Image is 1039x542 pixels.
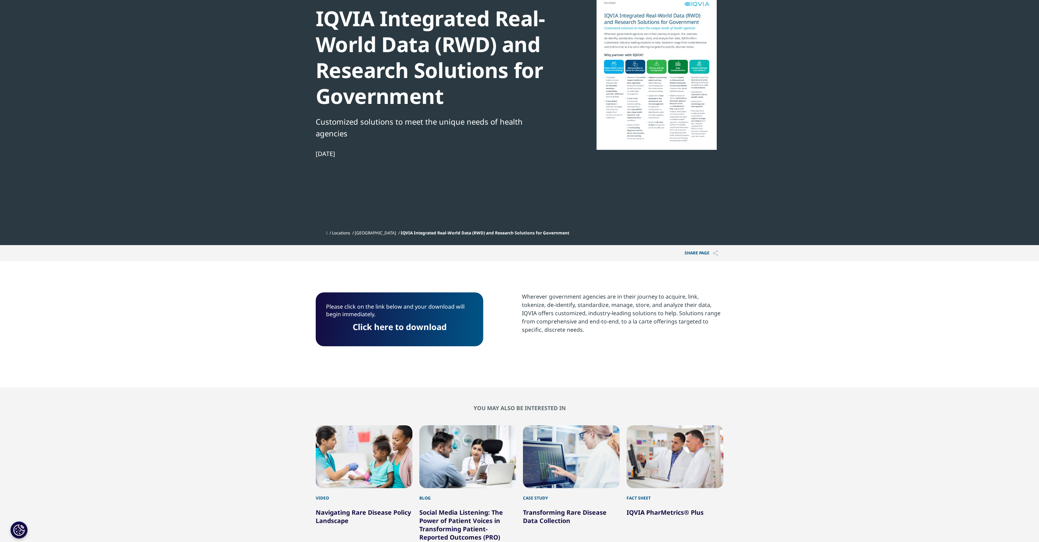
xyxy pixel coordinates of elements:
[10,521,28,539] button: Cookies Settings
[316,508,411,525] a: Navigating Rare Disease Policy Landscape
[523,488,620,501] div: Case Study
[627,488,723,501] div: Fact Sheet
[316,149,553,158] div: [DATE]
[627,508,704,516] a: IQVIA PharMetrics® Plus
[523,508,607,525] a: Transforming Rare Disease Data Collection
[353,321,447,332] a: Click here to download
[326,303,473,323] p: Please click on the link below and your download will begin immediately.
[679,245,723,261] button: Share PAGEShare PAGE
[332,230,350,236] a: Locations
[522,292,723,339] p: Wherever government agencies are in their journey to acquire, link, tokenize, de-identify, standa...
[419,488,516,501] div: Blog
[316,116,553,139] div: Customized solutions to meet the unique needs of health agencies
[355,230,396,236] a: [GEOGRAPHIC_DATA]
[316,6,553,109] div: IQVIA Integrated Real-World Data (RWD) and Research Solutions for Government
[713,250,718,256] img: Share PAGE
[316,488,412,501] div: Video
[316,405,723,412] h2: You may also be interested in
[401,230,569,236] span: IQVIA Integrated Real-World Data (RWD) and Research Solutions for Government
[679,245,723,261] p: Share PAGE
